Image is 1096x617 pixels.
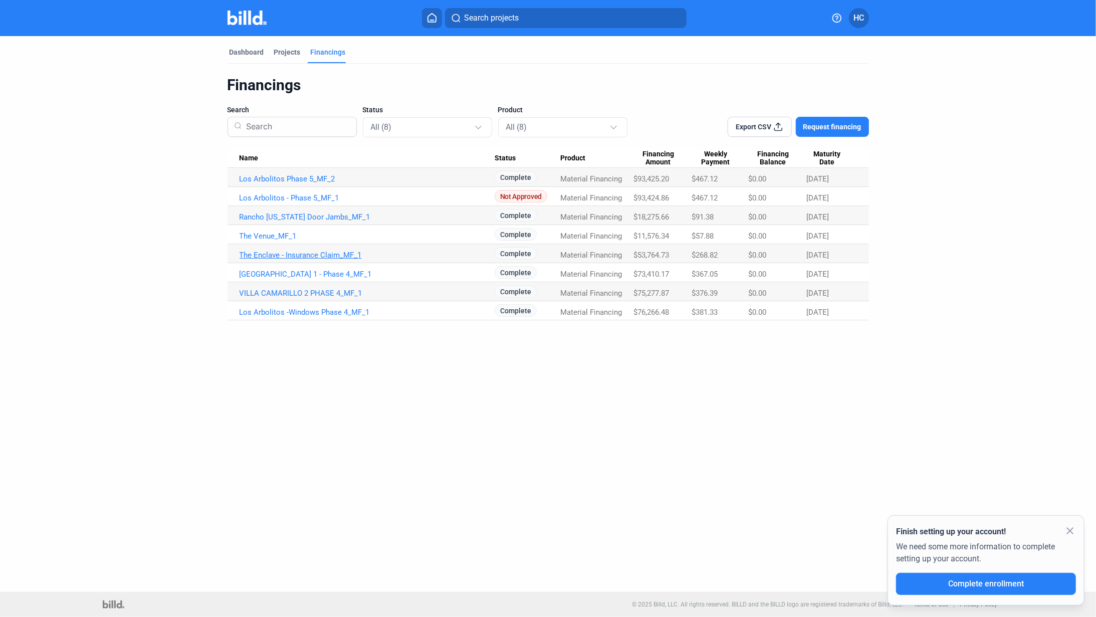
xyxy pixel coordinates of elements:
div: Dashboard [230,47,264,57]
span: Material Financing [560,308,622,317]
span: [DATE] [807,232,829,241]
span: [DATE] [807,251,829,260]
span: $0.00 [749,174,767,183]
div: Financings [311,47,346,57]
div: Weekly Payment [692,150,749,167]
span: Complete enrollment [948,579,1024,588]
span: $0.00 [749,251,767,260]
div: Finish setting up your account! [896,526,1076,538]
span: $57.88 [692,232,714,241]
div: Financing Balance [749,150,807,167]
a: Los Arbolitos -Windows Phase 4_MF_1 [240,308,495,317]
div: Financing Amount [633,150,692,167]
div: Maturity Date [807,150,857,167]
span: Complete [495,247,537,260]
span: Material Financing [560,251,622,260]
span: Material Financing [560,289,622,298]
span: Status [495,154,516,163]
input: Search [242,114,350,140]
span: $0.00 [749,308,767,317]
img: logo [103,600,124,608]
span: $0.00 [749,270,767,279]
span: $53,764.73 [633,251,669,260]
span: Complete [495,266,537,279]
button: Search projects [445,8,687,28]
a: The Venue_MF_1 [240,232,495,241]
span: $367.05 [692,270,718,279]
span: Material Financing [560,193,622,202]
span: $76,266.48 [633,308,669,317]
span: [DATE] [807,213,829,222]
span: [DATE] [807,193,829,202]
span: $467.12 [692,174,718,183]
mat-select-trigger: All (8) [371,122,392,132]
span: Material Financing [560,213,622,222]
span: Not Approved [495,190,547,202]
span: $0.00 [749,232,767,241]
span: Name [240,154,259,163]
button: Request financing [796,117,869,137]
span: Complete [495,285,537,298]
span: Search [228,105,250,115]
button: Export CSV [728,117,792,137]
a: Rancho [US_STATE] Door Jambs_MF_1 [240,213,495,222]
button: HC [849,8,869,28]
div: We need some more information to complete setting up your account. [896,538,1076,573]
span: [DATE] [807,174,829,183]
span: Material Financing [560,270,622,279]
a: [GEOGRAPHIC_DATA] 1 - Phase 4_MF_1 [240,270,495,279]
button: Complete enrollment [896,573,1076,595]
div: Name [240,154,495,163]
span: $381.33 [692,308,718,317]
span: $18,275.66 [633,213,669,222]
img: Billd Company Logo [228,11,267,25]
span: $376.39 [692,289,718,298]
span: $467.12 [692,193,718,202]
span: Product [560,154,585,163]
span: Weekly Payment [692,150,740,167]
span: Material Financing [560,232,622,241]
a: VILLA CAMARILLO 2 PHASE 4_MF_1 [240,289,495,298]
div: Projects [274,47,301,57]
span: Financing Amount [633,150,683,167]
span: [DATE] [807,308,829,317]
span: [DATE] [807,270,829,279]
div: Product [560,154,633,163]
a: Los Arbolitos - Phase 5_MF_1 [240,193,495,202]
span: $73,410.17 [633,270,669,279]
span: Search projects [464,12,519,24]
div: Financings [228,76,869,95]
span: Material Financing [560,174,622,183]
span: Complete [495,209,537,222]
span: Request financing [803,122,861,132]
mat-select-trigger: All (8) [506,122,527,132]
mat-icon: close [1064,525,1076,537]
span: $75,277.87 [633,289,669,298]
p: © 2025 Billd, LLC. All rights reserved. BILLD and the BILLD logo are registered trademarks of Bil... [632,601,904,608]
span: Complete [495,228,537,241]
span: $0.00 [749,289,767,298]
span: $268.82 [692,251,718,260]
span: $0.00 [749,213,767,222]
span: Complete [495,304,537,317]
span: Status [363,105,383,115]
span: $93,424.86 [633,193,669,202]
a: Los Arbolitos Phase 5_MF_2 [240,174,495,183]
span: $11,576.34 [633,232,669,241]
span: Financing Balance [749,150,798,167]
span: $93,425.20 [633,174,669,183]
span: Maturity Date [807,150,848,167]
span: $91.38 [692,213,714,222]
span: [DATE] [807,289,829,298]
span: $0.00 [749,193,767,202]
div: Status [495,154,560,163]
span: Product [498,105,523,115]
span: Export CSV [736,122,771,132]
span: Complete [495,171,537,183]
a: The Enclave - Insurance Claim_MF_1 [240,251,495,260]
span: HC [853,12,864,24]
